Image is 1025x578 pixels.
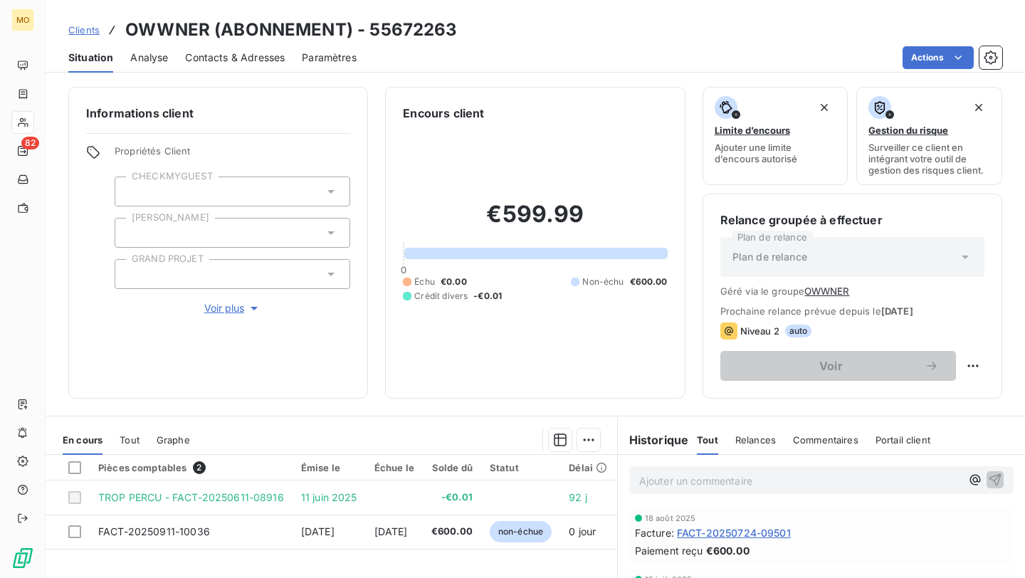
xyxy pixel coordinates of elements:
[204,301,261,315] span: Voir plus
[473,290,502,303] span: -€0.01
[793,434,858,446] span: Commentaires
[569,525,596,537] span: 0 jour
[881,305,913,317] span: [DATE]
[301,491,357,503] span: 11 juin 2025
[441,275,467,288] span: €0.00
[431,525,473,539] span: €600.00
[125,17,458,43] h3: OWWNER (ABONNEMENT) - 55672263
[68,51,113,65] span: Situation
[68,24,100,36] span: Clients
[635,525,674,540] span: Facture :
[401,264,406,275] span: 0
[11,9,34,31] div: MO
[715,142,836,164] span: Ajouter une limite d’encours autorisé
[856,87,1002,185] button: Gestion du risqueSurveiller ce client en intégrant votre outil de gestion des risques client.
[403,105,484,122] h6: Encours client
[431,462,473,473] div: Solde dû
[785,325,812,337] span: auto
[490,462,552,473] div: Statut
[127,268,138,280] input: Ajouter une valeur
[569,491,587,503] span: 92 j
[431,490,473,505] span: -€0.01
[618,431,689,448] h6: Historique
[120,434,140,446] span: Tout
[98,461,284,474] div: Pièces comptables
[86,105,350,122] h6: Informations client
[374,462,414,473] div: Échue le
[635,543,703,558] span: Paiement reçu
[98,525,210,537] span: FACT-20250911-10036
[115,300,350,316] button: Voir plus
[720,285,984,297] span: Géré via le groupe
[582,275,624,288] span: Non-échu
[715,125,790,136] span: Limite d’encours
[374,525,408,537] span: [DATE]
[804,285,849,297] button: OWWNER
[868,125,948,136] span: Gestion du risque
[302,51,357,65] span: Paramètres
[403,200,667,243] h2: €599.99
[740,325,779,337] span: Niveau 2
[193,461,206,474] span: 2
[569,462,607,473] div: Délai
[157,434,190,446] span: Graphe
[98,491,284,503] span: TROP PERCU - FACT-20250611-08916
[301,462,357,473] div: Émise le
[876,434,930,446] span: Portail client
[703,87,848,185] button: Limite d’encoursAjouter une limite d’encours autorisé
[645,514,696,522] span: 18 août 2025
[127,185,138,198] input: Ajouter une valeur
[720,211,984,228] h6: Relance groupée à effectuer
[735,434,776,446] span: Relances
[720,351,956,381] button: Voir
[414,290,468,303] span: Crédit divers
[185,51,285,65] span: Contacts & Adresses
[630,275,668,288] span: €600.00
[301,525,335,537] span: [DATE]
[903,46,974,69] button: Actions
[11,547,34,569] img: Logo LeanPay
[732,250,807,264] span: Plan de relance
[706,543,750,558] span: €600.00
[737,360,925,372] span: Voir
[677,525,791,540] span: FACT-20250724-09501
[130,51,168,65] span: Analyse
[720,305,984,317] span: Prochaine relance prévue depuis le
[63,434,102,446] span: En cours
[115,145,350,165] span: Propriétés Client
[21,137,39,149] span: 82
[868,142,990,176] span: Surveiller ce client en intégrant votre outil de gestion des risques client.
[127,226,138,239] input: Ajouter une valeur
[490,521,552,542] span: non-échue
[414,275,435,288] span: Échu
[68,23,100,37] a: Clients
[697,434,718,446] span: Tout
